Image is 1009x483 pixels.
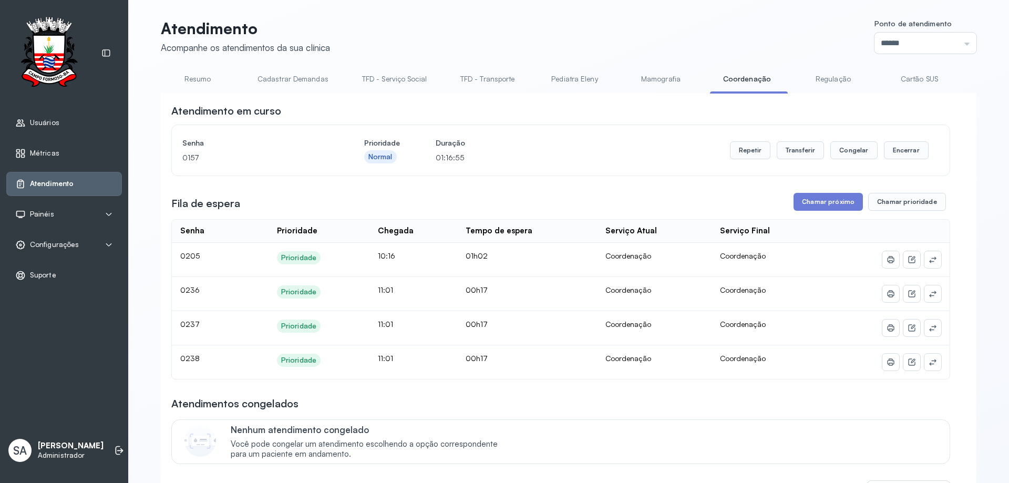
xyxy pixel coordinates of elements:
[720,285,766,294] span: Coordenação
[281,287,316,296] div: Prioridade
[720,320,766,328] span: Coordenação
[466,251,488,260] span: 01h02
[171,196,240,211] h3: Fila de espera
[436,136,465,150] h4: Duração
[161,42,330,53] div: Acompanhe os atendimentos da sua clínica
[378,285,393,294] span: 11:01
[710,70,784,88] a: Coordenação
[171,396,298,411] h3: Atendimentos congelados
[352,70,437,88] a: TFD - Serviço Social
[281,356,316,365] div: Prioridade
[538,70,611,88] a: Pediatra Eleny
[180,226,204,236] div: Senha
[38,451,104,460] p: Administrador
[624,70,697,88] a: Mamografia
[720,226,770,236] div: Serviço Final
[378,354,393,363] span: 11:01
[281,322,316,331] div: Prioridade
[30,240,79,249] span: Configurações
[180,354,200,363] span: 0238
[450,70,526,88] a: TFD - Transporte
[171,104,281,118] h3: Atendimento em curso
[605,354,703,363] div: Coordenação
[182,150,328,165] p: 0157
[605,226,657,236] div: Serviço Atual
[30,271,56,280] span: Suporte
[231,424,509,435] p: Nenhum atendimento congelado
[466,285,488,294] span: 00h17
[794,193,863,211] button: Chamar próximo
[830,141,877,159] button: Congelar
[466,354,488,363] span: 00h17
[368,152,393,161] div: Normal
[161,19,330,38] p: Atendimento
[874,19,952,28] span: Ponto de atendimento
[720,251,766,260] span: Coordenação
[15,179,113,189] a: Atendimento
[30,118,59,127] span: Usuários
[605,251,703,261] div: Coordenação
[466,320,488,328] span: 00h17
[184,425,216,457] img: Imagem de CalloutCard
[247,70,339,88] a: Cadastrar Demandas
[180,320,200,328] span: 0237
[730,141,770,159] button: Repetir
[364,136,400,150] h4: Prioridade
[466,226,532,236] div: Tempo de espera
[30,210,54,219] span: Painéis
[277,226,317,236] div: Prioridade
[436,150,465,165] p: 01:16:55
[180,251,200,260] span: 0205
[605,320,703,329] div: Coordenação
[882,70,956,88] a: Cartão SUS
[161,70,234,88] a: Resumo
[378,226,414,236] div: Chegada
[15,148,113,159] a: Métricas
[605,285,703,295] div: Coordenação
[884,141,929,159] button: Encerrar
[180,285,200,294] span: 0236
[796,70,870,88] a: Regulação
[30,149,59,158] span: Métricas
[231,439,509,459] span: Você pode congelar um atendimento escolhendo a opção correspondente para um paciente em andamento.
[281,253,316,262] div: Prioridade
[720,354,766,363] span: Coordenação
[182,136,328,150] h4: Senha
[777,141,825,159] button: Transferir
[30,179,74,188] span: Atendimento
[378,251,395,260] span: 10:16
[378,320,393,328] span: 11:01
[15,118,113,128] a: Usuários
[38,441,104,451] p: [PERSON_NAME]
[868,193,946,211] button: Chamar prioridade
[11,17,87,90] img: Logotipo do estabelecimento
